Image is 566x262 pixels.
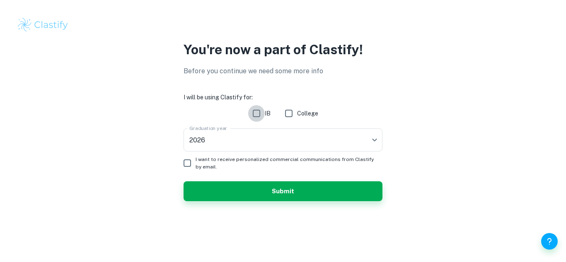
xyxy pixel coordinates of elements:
span: IB [265,109,271,118]
div: 2026 [184,128,382,151]
p: Before you continue we need some more info [184,66,382,76]
img: Clastify logo [17,17,69,33]
label: Graduation year [189,125,227,132]
button: Submit [184,181,382,201]
button: Help and Feedback [541,233,558,250]
a: Clastify logo [17,17,549,33]
p: You're now a part of Clastify! [184,40,382,60]
h6: I will be using Clastify for: [184,93,382,102]
span: College [297,109,318,118]
span: I want to receive personalized commercial communications from Clastify by email. [196,156,376,171]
